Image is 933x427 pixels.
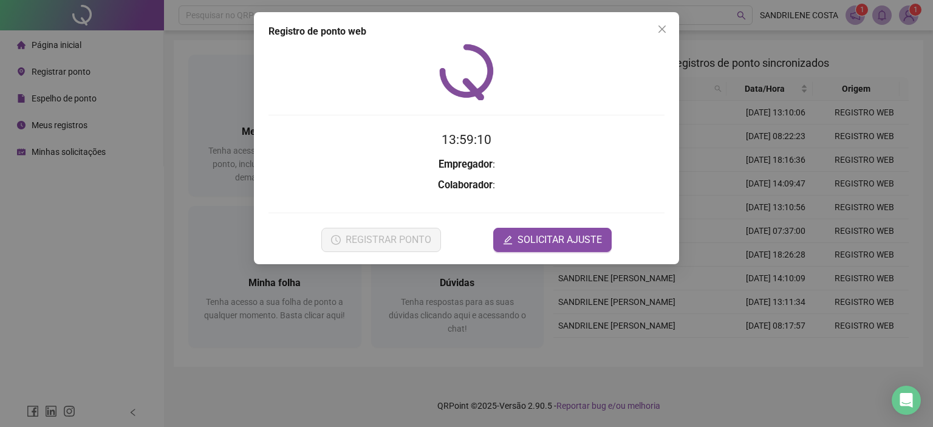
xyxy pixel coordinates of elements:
[657,24,667,34] span: close
[439,44,494,100] img: QRPoint
[442,132,491,147] time: 13:59:10
[268,157,665,173] h3: :
[892,386,921,415] div: Open Intercom Messenger
[503,235,513,245] span: edit
[438,179,493,191] strong: Colaborador
[268,177,665,193] h3: :
[268,24,665,39] div: Registro de ponto web
[493,228,612,252] button: editSOLICITAR AJUSTE
[518,233,602,247] span: SOLICITAR AJUSTE
[439,159,493,170] strong: Empregador
[321,228,441,252] button: REGISTRAR PONTO
[652,19,672,39] button: Close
